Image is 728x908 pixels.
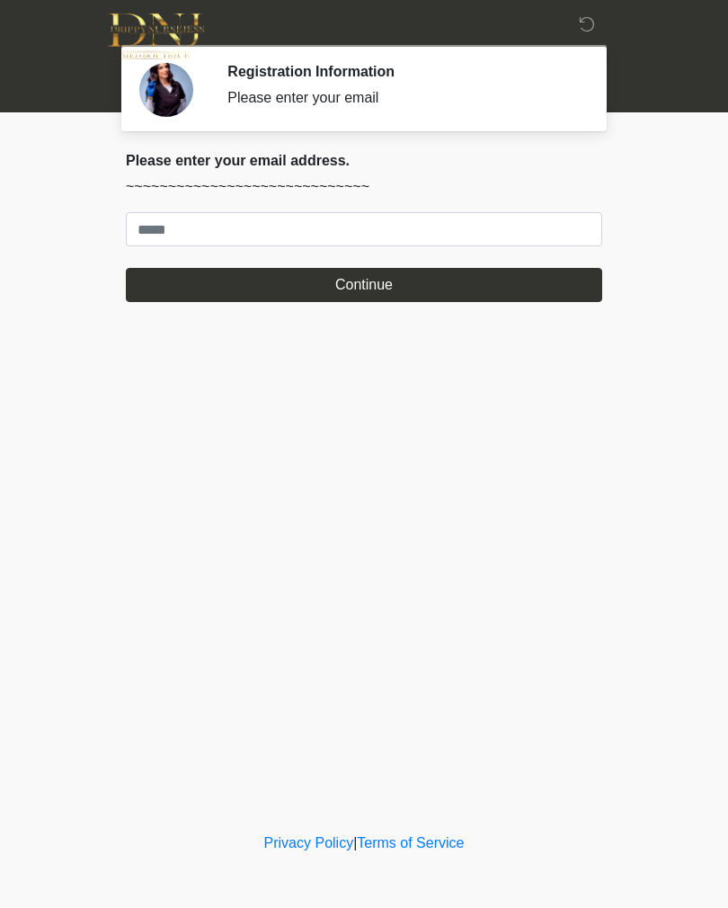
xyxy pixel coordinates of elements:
[353,835,357,850] a: |
[227,87,575,109] div: Please enter your email
[264,835,354,850] a: Privacy Policy
[139,63,193,117] img: Agent Avatar
[126,176,602,198] p: ~~~~~~~~~~~~~~~~~~~~~~~~~~~~~
[357,835,464,850] a: Terms of Service
[126,268,602,302] button: Continue
[126,152,602,169] h2: Please enter your email address.
[108,13,204,59] img: DNJ Med Boutique Logo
